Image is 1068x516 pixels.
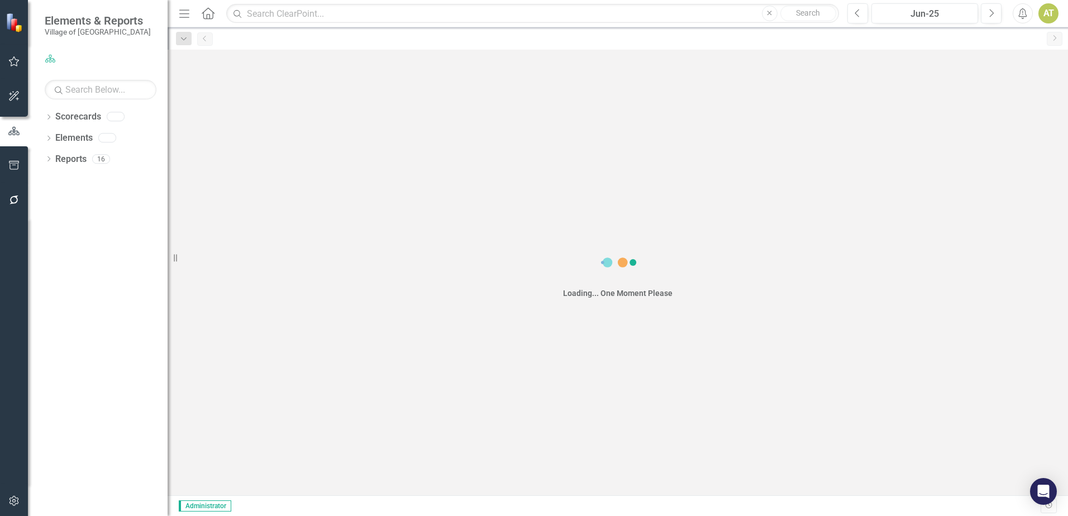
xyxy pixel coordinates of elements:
div: 16 [92,154,110,164]
img: ClearPoint Strategy [6,12,26,32]
div: Jun-25 [875,7,974,21]
button: AT [1038,3,1059,23]
input: Search Below... [45,80,156,99]
a: Reports [55,153,87,166]
input: Search ClearPoint... [226,4,839,23]
button: Jun-25 [871,3,978,23]
span: Search [796,8,820,17]
small: Village of [GEOGRAPHIC_DATA] [45,27,151,36]
span: Administrator [179,500,231,512]
button: Search [780,6,836,21]
a: Scorecards [55,111,101,123]
div: Open Intercom Messenger [1030,478,1057,505]
span: Elements & Reports [45,14,151,27]
a: Elements [55,132,93,145]
div: Loading... One Moment Please [563,288,673,299]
